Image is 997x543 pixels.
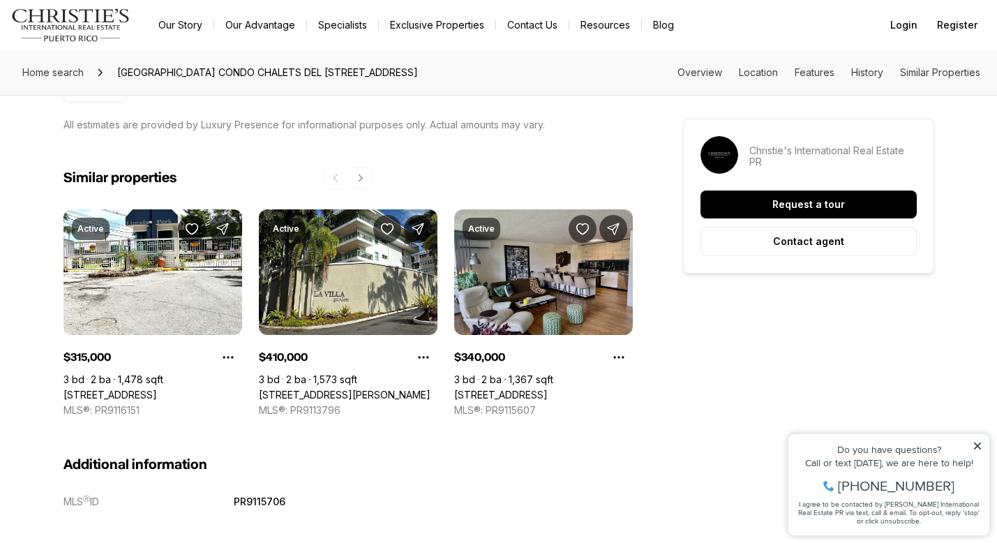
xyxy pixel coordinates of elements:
button: Contact Us [496,15,569,35]
span: Register [937,20,977,31]
a: Skip to: Features [795,66,834,78]
a: 26 Carr 833 LA VILLA GARDEN #813, GUAYNABO PR, 00971 [259,389,430,401]
button: Share Property [599,215,627,243]
p: MLS ID [63,496,99,507]
button: Previous properties [324,167,347,189]
a: Skip to: History [851,66,883,78]
div: Do you have questions? [15,31,202,41]
p: Active [468,223,495,235]
span: Home search [22,66,84,78]
span: [GEOGRAPHIC_DATA] CONDO CHALETS DEL [STREET_ADDRESS] [112,61,423,84]
span: Login [890,20,917,31]
button: Share Property [209,215,237,243]
button: Request a tour [700,191,917,218]
a: 229 - 2, GUAYNABO PR, 00966 [454,389,548,401]
button: Login [882,11,926,39]
p: All estimates are provided by Luxury Presence for informational purposes only. Actual amounts may... [63,119,545,131]
a: Home search [17,61,89,84]
button: Contact agent [700,227,917,256]
span: [PHONE_NUMBER] [57,66,174,80]
a: Skip to: Overview [677,66,722,78]
a: 8 833 RD #7G, GUAYNABO PR, 00969 [63,389,157,401]
p: Active [77,223,104,235]
a: Resources [569,15,641,35]
button: Next properties [350,167,372,189]
h3: Additional information [63,456,633,473]
span: Ⓡ [83,494,90,503]
a: Skip to: Location [739,66,778,78]
nav: Page section menu [677,67,980,78]
button: Property options [605,343,633,371]
p: Active [273,223,299,235]
img: logo [11,8,130,42]
a: Blog [642,15,685,35]
a: Our Story [147,15,213,35]
p: PR9115706 [234,496,285,507]
p: Christie's International Real Estate PR [749,145,917,168]
button: Save Property: 229 - 2 [569,215,597,243]
h2: Similar properties [63,170,177,187]
button: Save Property: 8 833 RD #7G [178,215,206,243]
span: I agree to be contacted by [PERSON_NAME] International Real Estate PR via text, call & email. To ... [17,86,199,112]
a: Skip to: Similar Properties [900,66,980,78]
a: Specialists [307,15,378,35]
button: Share Property [404,215,432,243]
button: Property options [410,343,437,371]
p: Contact agent [773,236,844,247]
button: Register [929,11,986,39]
a: Our Advantage [214,15,306,35]
div: Call or text [DATE], we are here to help! [15,45,202,54]
button: Save Property: 26 Carr 833 LA VILLA GARDEN #813 [373,215,401,243]
button: Property options [214,343,242,371]
a: Exclusive Properties [379,15,495,35]
p: Request a tour [772,199,845,210]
